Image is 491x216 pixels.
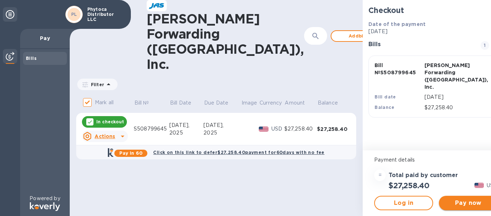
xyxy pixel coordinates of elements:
h3: Bills [368,41,472,48]
div: = [374,169,386,181]
div: S508799645 [134,125,169,133]
p: Bill Date [170,99,191,107]
p: Due Date [204,99,228,107]
h1: [PERSON_NAME] Forwarding ([GEOGRAPHIC_DATA]), Inc. [147,11,304,72]
h3: Total paid by customer [389,172,458,179]
span: Due Date [204,99,238,107]
b: Balance [375,105,394,110]
span: Bill № [134,99,159,107]
div: [DATE], [169,122,203,129]
b: Bills [26,56,37,61]
span: Amount [285,99,314,107]
b: Click on this link to defer $27,258.40 payment for 60 days with no fee [153,150,324,155]
p: USD [271,125,284,133]
b: PL [71,12,77,17]
p: Amount [285,99,305,107]
span: Bill Date [170,99,201,107]
h2: $27,258.40 [389,181,429,190]
b: Bill date [375,94,396,100]
u: Actions [95,133,115,139]
p: Phytoca Distributor LLC [87,7,123,22]
p: Bill № [134,99,149,107]
img: USD [474,183,484,188]
div: $27,258.40 [317,125,350,133]
span: Balance [318,99,347,107]
p: Image [242,99,257,107]
p: In checkout [96,119,124,125]
b: Date of the payment [368,21,426,27]
div: 2025 [203,129,241,137]
span: Log in [381,199,427,207]
p: Pay [26,35,64,42]
p: Filter [88,81,104,88]
span: 1 [481,41,489,50]
p: Powered by [29,195,60,202]
img: USD [259,127,269,132]
b: Pay in 60 [119,150,143,156]
p: Balance [318,99,338,107]
img: Logo [30,202,60,211]
p: Mark all [95,99,114,106]
div: 2025 [169,129,203,137]
button: Addbill [331,30,385,42]
button: Log in [374,196,433,210]
div: [DATE], [203,122,241,129]
div: $27,258.40 [284,125,317,133]
p: Bill № S508799645 [375,62,422,76]
p: Currency [260,99,282,107]
span: Add bill [337,32,378,40]
p: [PERSON_NAME] Forwarding ([GEOGRAPHIC_DATA]), Inc. [425,62,472,91]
